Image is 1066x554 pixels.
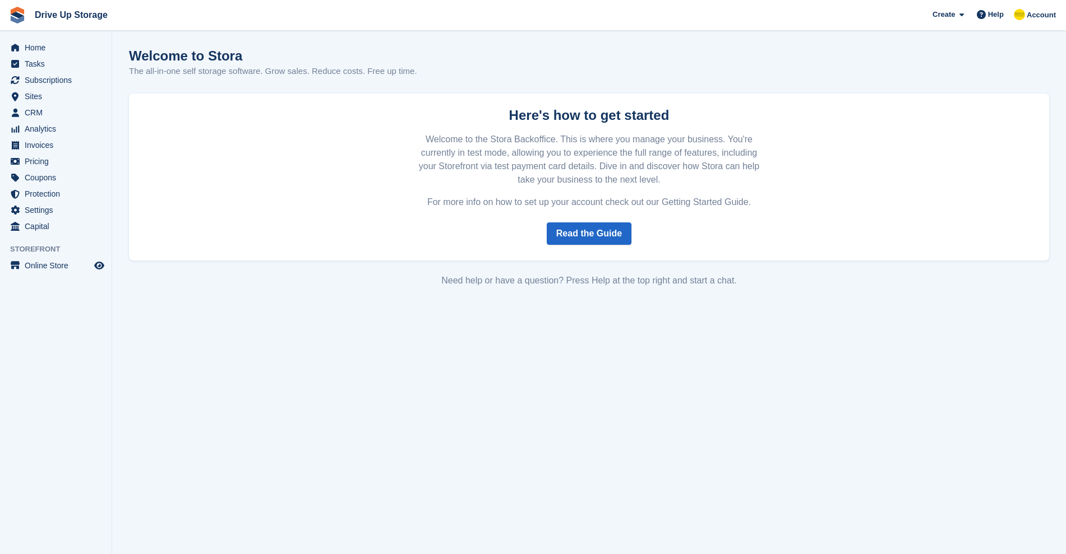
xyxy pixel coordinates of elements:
[129,65,417,78] p: The all-in-one self storage software. Grow sales. Reduce costs. Free up time.
[1014,9,1025,20] img: Crispin Vitoria
[25,258,92,273] span: Online Store
[25,40,92,55] span: Home
[6,40,106,55] a: menu
[25,202,92,218] span: Settings
[1027,10,1056,21] span: Account
[129,274,1049,287] div: Need help or have a question? Press Help at the top right and start a chat.
[9,7,26,24] img: stora-icon-8386f47178a22dfd0bd8f6a31ec36ba5ce8667c1dd55bd0f319d3a0aa187defe.svg
[25,137,92,153] span: Invoices
[25,218,92,234] span: Capital
[25,72,92,88] span: Subscriptions
[6,121,106,137] a: menu
[412,195,767,209] p: For more info on how to set up your account check out our Getting Started Guide.
[547,222,631,245] a: Read the Guide
[10,244,112,255] span: Storefront
[25,153,92,169] span: Pricing
[6,186,106,202] a: menu
[25,186,92,202] span: Protection
[6,258,106,273] a: menu
[6,202,106,218] a: menu
[25,56,92,72] span: Tasks
[6,56,106,72] a: menu
[129,48,417,63] h1: Welcome to Stora
[6,170,106,185] a: menu
[6,218,106,234] a: menu
[6,153,106,169] a: menu
[25,121,92,137] span: Analytics
[30,6,112,24] a: Drive Up Storage
[509,108,670,123] strong: Here's how to get started
[933,9,955,20] span: Create
[25,105,92,120] span: CRM
[25,170,92,185] span: Coupons
[93,259,106,272] a: Preview store
[6,105,106,120] a: menu
[412,133,767,187] p: Welcome to the Stora Backoffice. This is where you manage your business. You're currently in test...
[6,137,106,153] a: menu
[6,89,106,104] a: menu
[25,89,92,104] span: Sites
[6,72,106,88] a: menu
[988,9,1004,20] span: Help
